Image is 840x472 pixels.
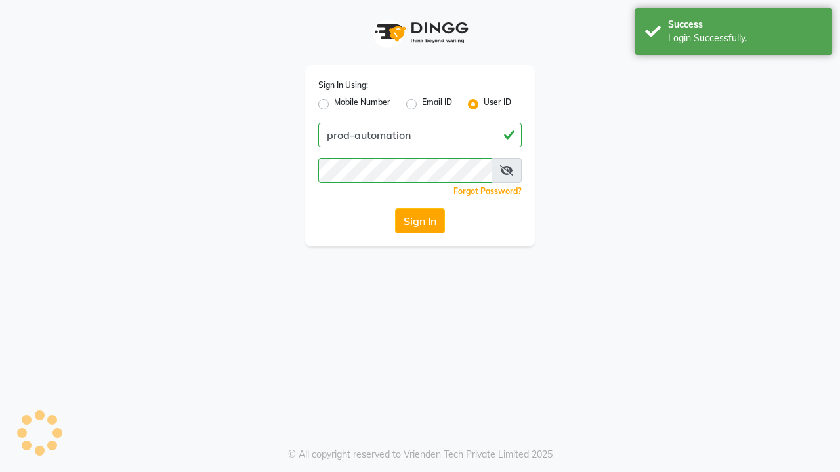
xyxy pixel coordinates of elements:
[395,208,445,233] button: Sign In
[367,13,472,52] img: logo1.svg
[318,158,492,183] input: Username
[484,96,511,112] label: User ID
[334,96,390,112] label: Mobile Number
[318,123,522,147] input: Username
[453,186,522,196] a: Forgot Password?
[422,96,452,112] label: Email ID
[668,18,822,31] div: Success
[668,31,822,45] div: Login Successfully.
[318,79,368,91] label: Sign In Using:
